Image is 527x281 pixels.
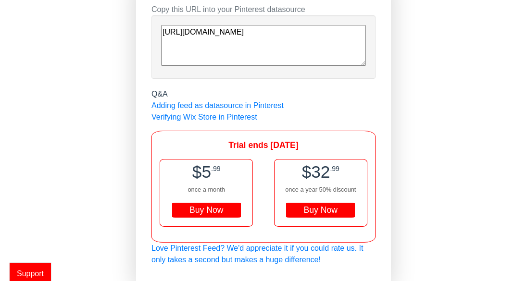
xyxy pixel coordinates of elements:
[172,203,241,218] div: Buy Now
[302,162,330,181] span: $32
[151,113,257,121] a: Verifying Wix Store in Pinterest
[151,244,363,264] a: Love Pinterest Feed? We'd appreciate it if you could rate us. It only takes a second but makes a ...
[330,165,339,172] span: .99
[160,139,367,151] div: Trial ends [DATE]
[151,101,284,110] a: Adding feed as datasource in Pinterest
[275,185,367,194] div: once a year 50% discount
[192,162,211,181] span: $5
[160,185,252,194] div: once a month
[211,165,221,172] span: .99
[151,4,376,15] div: Copy this URL into your Pinterest datasource
[286,203,355,218] div: Buy Now
[151,88,376,100] div: Q&A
